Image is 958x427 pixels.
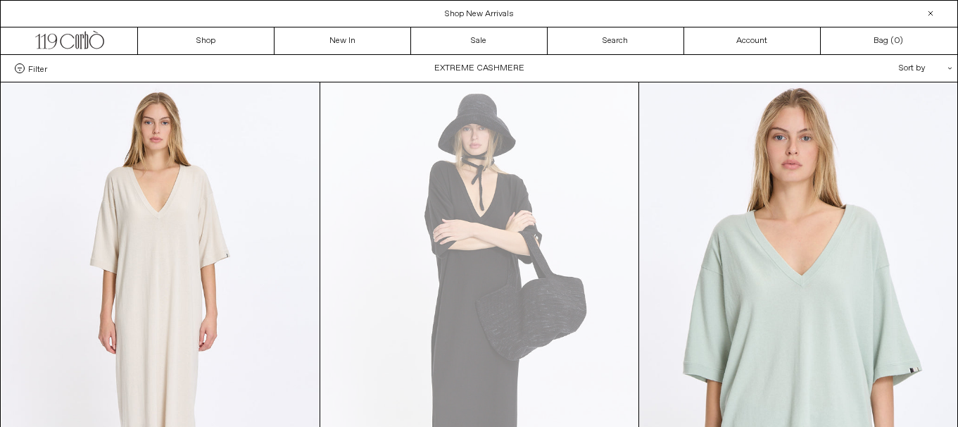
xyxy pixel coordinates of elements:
a: Shop [138,27,275,54]
a: Shop New Arrivals [445,8,514,20]
span: Filter [28,63,47,73]
div: Sort by [817,55,943,82]
span: 0 [894,35,900,47]
a: Sale [411,27,548,54]
span: ) [894,35,903,47]
a: Search [548,27,684,54]
a: Bag () [821,27,957,54]
a: Account [684,27,821,54]
a: New In [275,27,411,54]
